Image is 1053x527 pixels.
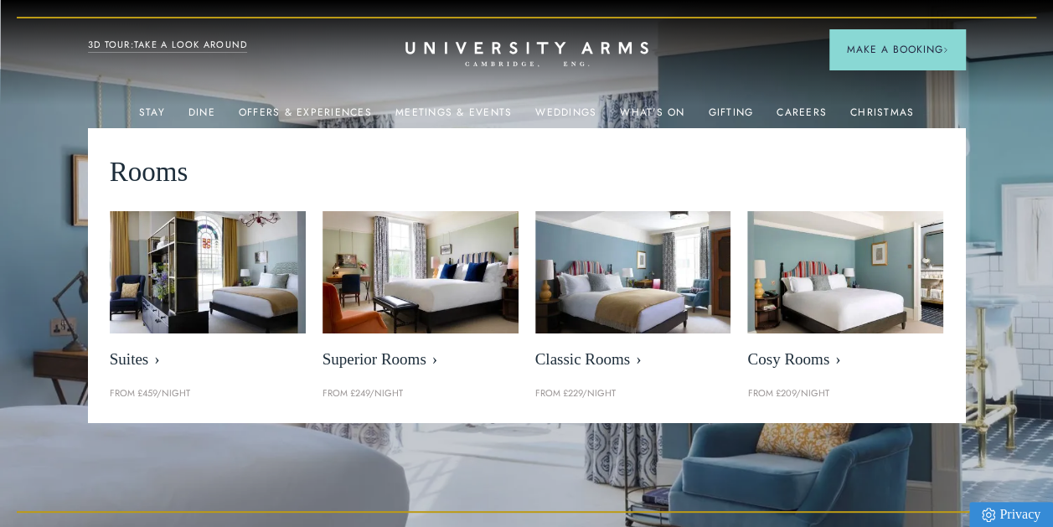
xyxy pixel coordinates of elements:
a: image-0c4e569bfe2498b75de12d7d88bf10a1f5f839d4-400x250-jpg Cosy Rooms [747,211,943,378]
span: Superior Rooms [323,350,519,369]
a: Offers & Experiences [239,106,372,128]
a: Weddings [535,106,596,128]
a: Stay [139,106,165,128]
span: Classic Rooms [535,350,731,369]
img: image-7eccef6fe4fe90343db89eb79f703814c40db8b4-400x250-jpg [535,211,731,333]
a: image-7eccef6fe4fe90343db89eb79f703814c40db8b4-400x250-jpg Classic Rooms [535,211,731,378]
img: Arrow icon [942,47,948,53]
img: image-21e87f5add22128270780cf7737b92e839d7d65d-400x250-jpg [110,211,306,333]
span: Cosy Rooms [747,350,943,369]
p: From £209/night [747,386,943,401]
a: image-5bdf0f703dacc765be5ca7f9d527278f30b65e65-400x250-jpg Superior Rooms [323,211,519,378]
a: Christmas [850,106,914,128]
img: Privacy [982,508,995,522]
img: image-5bdf0f703dacc765be5ca7f9d527278f30b65e65-400x250-jpg [323,211,519,333]
a: 3D TOUR:TAKE A LOOK AROUND [88,38,248,53]
a: Gifting [708,106,753,128]
img: image-0c4e569bfe2498b75de12d7d88bf10a1f5f839d4-400x250-jpg [747,211,943,333]
span: Rooms [110,150,188,194]
p: From £249/night [323,386,519,401]
button: Make a BookingArrow icon [829,29,965,70]
p: From £229/night [535,386,731,401]
a: What's On [620,106,684,128]
span: Suites [110,350,306,369]
a: Meetings & Events [395,106,512,128]
a: Dine [188,106,215,128]
a: Home [405,42,648,68]
a: image-21e87f5add22128270780cf7737b92e839d7d65d-400x250-jpg Suites [110,211,306,378]
p: From £459/night [110,386,306,401]
a: Careers [777,106,827,128]
a: Privacy [969,502,1053,527]
span: Make a Booking [846,42,948,57]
